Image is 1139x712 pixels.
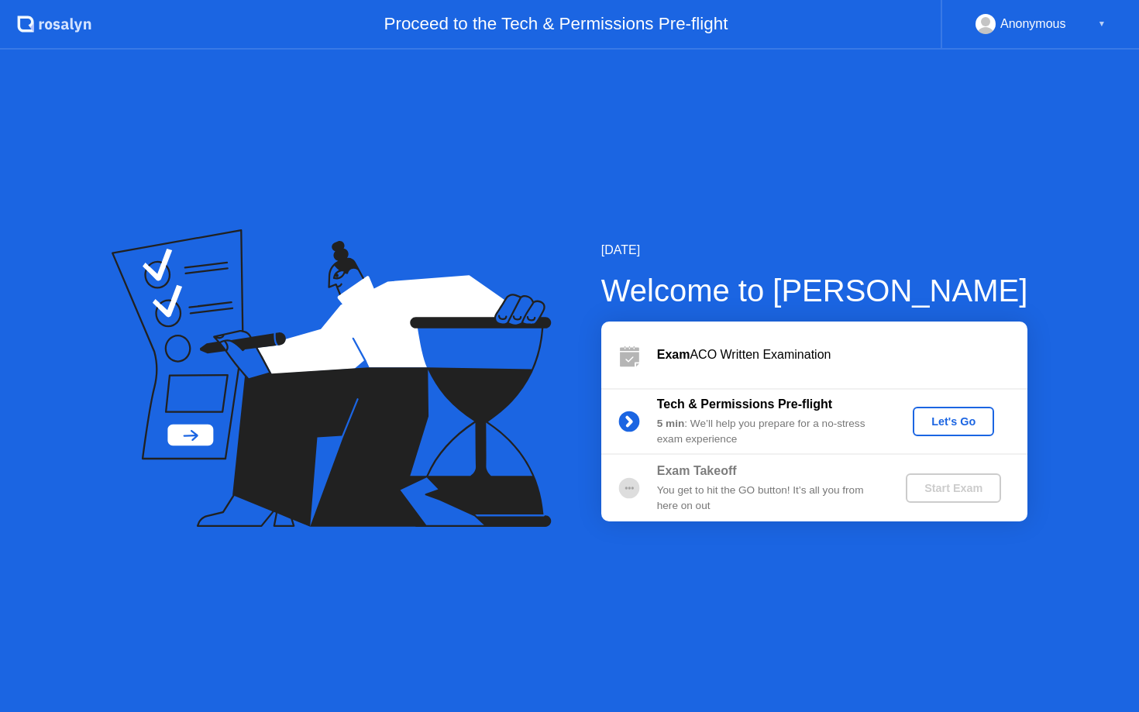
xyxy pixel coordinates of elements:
[657,483,880,514] div: You get to hit the GO button! It’s all you from here on out
[1000,14,1066,34] div: Anonymous
[1098,14,1106,34] div: ▼
[906,473,1001,503] button: Start Exam
[912,482,995,494] div: Start Exam
[657,346,1027,364] div: ACO Written Examination
[601,267,1028,314] div: Welcome to [PERSON_NAME]
[657,416,880,448] div: : We’ll help you prepare for a no-stress exam experience
[657,348,690,361] b: Exam
[919,415,988,428] div: Let's Go
[601,241,1028,260] div: [DATE]
[657,397,832,411] b: Tech & Permissions Pre-flight
[657,464,737,477] b: Exam Takeoff
[913,407,994,436] button: Let's Go
[657,418,685,429] b: 5 min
